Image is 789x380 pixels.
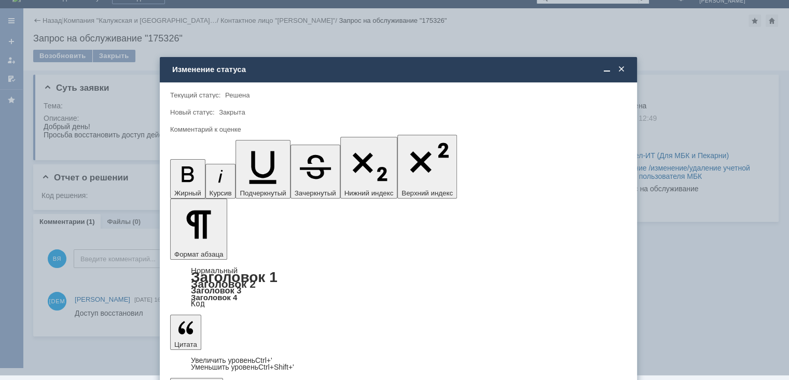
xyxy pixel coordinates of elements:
label: Текущий статус: [170,91,220,99]
a: Заголовок 1 [191,269,278,285]
button: Курсив [205,164,236,199]
span: Верхний индекс [402,189,453,197]
span: Жирный [174,189,201,197]
button: Подчеркнутый [236,140,290,199]
button: Жирный [170,159,205,199]
label: Новый статус: [170,108,215,116]
button: Нижний индекс [340,137,398,199]
a: Заголовок 2 [191,278,256,290]
span: Закрыть [616,65,627,74]
span: Решена [225,91,250,99]
span: Цитата [174,341,197,348]
button: Верхний индекс [397,135,457,199]
a: Decrease [191,363,294,371]
a: Нормальный [191,266,238,275]
a: Заголовок 3 [191,286,241,295]
a: Код [191,299,205,308]
button: Зачеркнутый [290,145,340,199]
span: Зачеркнутый [295,189,336,197]
button: Формат абзаца [170,199,227,260]
span: Свернуть (Ctrl + M) [602,65,612,74]
span: Ctrl+' [255,356,272,364]
button: Цитата [170,315,201,350]
span: Курсив [210,189,232,197]
div: Цитата [170,357,627,371]
a: Заголовок 4 [191,293,237,302]
span: Подчеркнутый [240,189,286,197]
span: Нижний индекс [344,189,394,197]
span: Закрыта [219,108,245,116]
a: Increase [191,356,272,364]
div: Изменение статуса [172,65,627,74]
div: Комментарий к оценке [170,126,625,133]
span: Формат абзаца [174,250,223,258]
span: Ctrl+Shift+' [258,363,294,371]
div: Формат абзаца [170,267,627,307]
